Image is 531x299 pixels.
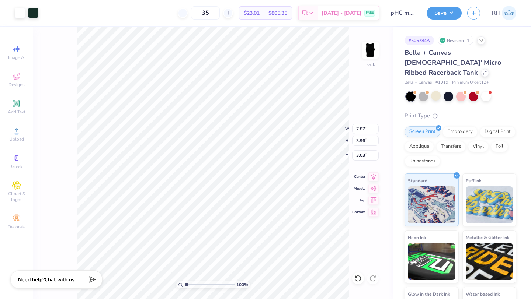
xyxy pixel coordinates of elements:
span: Metallic & Glitter Ink [466,233,509,241]
img: Puff Ink [466,186,513,223]
span: 100 % [236,281,248,288]
span: $805.35 [268,9,287,17]
img: Standard [408,186,455,223]
strong: Need help? [18,276,45,283]
span: Puff Ink [466,177,481,184]
span: RH [492,9,500,17]
span: # 1019 [435,80,448,86]
span: Add Text [8,109,25,115]
span: Bella + Canvas [405,80,432,86]
span: Top [352,198,365,203]
span: Water based Ink [466,290,500,298]
span: Bottom [352,210,365,215]
img: Back [363,43,378,57]
a: RH [492,6,516,20]
img: Metallic & Glitter Ink [466,243,513,280]
div: Back [365,61,375,68]
span: Upload [9,136,24,142]
div: Transfers [436,141,466,152]
div: Foil [491,141,508,152]
img: Neon Ink [408,243,455,280]
span: Designs [8,82,25,88]
div: Print Type [405,112,516,120]
input: Untitled Design [385,6,421,20]
span: Center [352,174,365,179]
div: Vinyl [468,141,489,152]
span: $23.01 [244,9,260,17]
span: Glow in the Dark Ink [408,290,450,298]
span: Clipart & logos [4,191,29,203]
span: [DATE] - [DATE] [322,9,361,17]
div: # 505784A [405,36,434,45]
span: Greek [11,163,22,169]
span: Minimum Order: 12 + [452,80,489,86]
span: Chat with us. [45,276,76,283]
button: Save [427,7,462,20]
span: Image AI [8,54,25,60]
span: Neon Ink [408,233,426,241]
div: Embroidery [442,126,478,137]
span: Middle [352,186,365,191]
img: Rita Habib [502,6,516,20]
span: Decorate [8,224,25,230]
div: Digital Print [480,126,516,137]
div: Screen Print [405,126,440,137]
span: FREE [366,10,374,15]
div: Revision -1 [438,36,473,45]
div: Rhinestones [405,156,440,167]
span: Standard [408,177,427,184]
span: Bella + Canvas [DEMOGRAPHIC_DATA]' Micro Ribbed Racerback Tank [405,48,501,77]
input: – – [191,6,220,20]
div: Applique [405,141,434,152]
